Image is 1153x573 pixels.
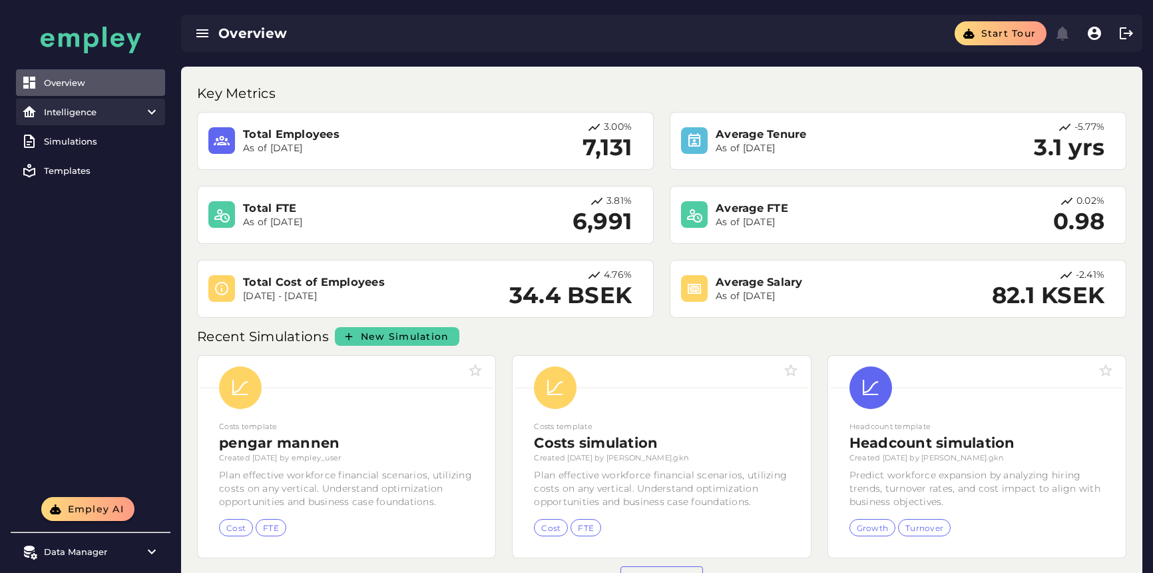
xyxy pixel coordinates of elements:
[980,27,1036,39] span: Start tour
[604,269,632,283] p: 4.76%
[197,326,332,347] p: Recent Simulations
[1074,121,1105,135] p: -5.77%
[573,209,632,235] h2: 6,991
[41,497,134,521] button: Empley AI
[360,330,449,342] span: New Simulation
[44,165,160,176] div: Templates
[1076,269,1105,283] p: -2.41%
[604,121,632,135] p: 3.00%
[335,327,460,346] a: New Simulation
[716,201,933,216] h3: Average FTE
[44,136,160,147] div: Simulations
[716,275,933,290] h3: Average Salary
[1076,195,1104,209] p: 0.02%
[716,290,933,303] p: As of [DATE]
[44,546,137,557] div: Data Manager
[1053,209,1104,235] h2: 0.98
[243,275,460,290] h3: Total Cost of Employees
[243,290,460,303] p: [DATE] - [DATE]
[44,107,137,117] div: Intelligence
[716,216,933,229] p: As of [DATE]
[1034,135,1104,161] h2: 3.1 yrs
[243,142,460,155] p: As of [DATE]
[243,201,460,216] h3: Total FTE
[716,142,933,155] p: As of [DATE]
[197,83,278,104] p: Key Metrics
[16,157,165,184] a: Templates
[218,24,586,43] div: Overview
[509,283,632,309] h2: 34.4 BSEK
[243,127,460,142] h3: Total Employees
[606,195,632,209] p: 3.81%
[44,77,160,88] div: Overview
[992,283,1104,309] h2: 82.1 KSEK
[67,503,124,515] span: Empley AI
[955,21,1046,45] button: Start tour
[16,128,165,155] a: Simulations
[716,127,933,142] h3: Average Tenure
[582,135,632,161] h2: 7,131
[243,216,460,229] p: As of [DATE]
[16,69,165,96] a: Overview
